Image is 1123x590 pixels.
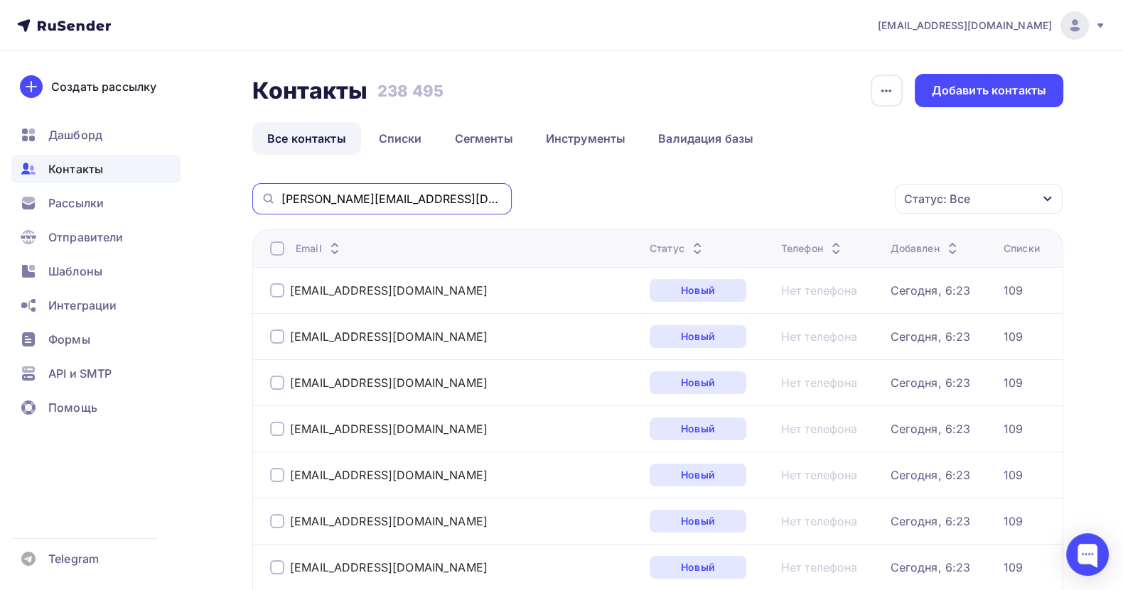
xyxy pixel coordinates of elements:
[650,241,706,256] div: Статус
[890,514,970,528] div: Сегодня, 6:23
[643,122,768,155] a: Валидация базы
[48,195,104,212] span: Рассылки
[1004,468,1023,482] a: 109
[48,229,124,246] span: Отправители
[878,11,1106,40] a: [EMAIL_ADDRESS][DOMAIN_NAME]
[781,560,858,574] a: Нет телефона
[11,189,181,217] a: Рассылки
[11,155,181,183] a: Контакты
[894,183,1063,214] button: Статус: Все
[531,122,641,155] a: Инструменты
[650,279,746,302] a: Новый
[781,376,858,390] a: Нет телефона
[48,263,102,280] span: Шаблоны
[290,514,488,528] a: [EMAIL_ADDRESS][DOMAIN_NAME]
[290,376,488,390] a: [EMAIL_ADDRESS][DOMAIN_NAME]
[290,329,488,344] a: [EMAIL_ADDRESS][DOMAIN_NAME]
[650,464,746,486] a: Новый
[890,241,960,256] div: Добавлен
[650,510,746,532] a: Новый
[1004,329,1023,344] a: 109
[890,422,970,436] a: Сегодня, 6:23
[781,514,858,528] a: Нет телефона
[48,126,102,143] span: Дашборд
[1004,283,1023,297] a: 109
[48,365,112,382] span: API и SMTP
[932,82,1046,99] div: Добавить контакты
[11,223,181,251] a: Отправители
[890,329,970,344] a: Сегодня, 6:23
[890,560,970,574] a: Сегодня, 6:23
[1004,560,1023,574] a: 109
[781,241,844,256] div: Телефон
[650,417,746,440] a: Новый
[48,331,90,348] span: Формы
[1004,376,1023,390] a: 109
[290,468,488,482] a: [EMAIL_ADDRESS][DOMAIN_NAME]
[1004,241,1040,256] div: Списки
[290,560,488,574] a: [EMAIL_ADDRESS][DOMAIN_NAME]
[878,18,1052,33] span: [EMAIL_ADDRESS][DOMAIN_NAME]
[296,241,343,256] div: Email
[48,550,99,567] span: Telegram
[252,77,367,105] h2: Контакты
[650,325,746,348] a: Новый
[781,468,858,482] a: Нет телефона
[781,422,858,436] a: Нет телефона
[11,121,181,149] a: Дашборд
[1004,422,1023,436] a: 109
[890,468,970,482] a: Сегодня, 6:23
[48,297,117,314] span: Интеграции
[650,371,746,394] a: Новый
[290,283,488,297] a: [EMAIL_ADDRESS][DOMAIN_NAME]
[890,376,970,390] a: Сегодня, 6:23
[1004,514,1023,528] a: 109
[252,122,361,155] a: Все контакты
[377,81,444,101] h3: 238 495
[781,329,858,344] a: Нет телефона
[48,399,97,416] span: Помощь
[440,122,528,155] a: Сегменты
[904,190,970,207] div: Статус: Все
[290,422,488,436] a: [EMAIL_ADDRESS][DOMAIN_NAME]
[781,283,858,297] a: Нет телефона
[281,191,503,207] input: Поиск
[890,283,970,297] a: Сегодня, 6:23
[51,78,156,95] div: Создать рассылку
[11,257,181,285] a: Шаблоны
[650,556,746,579] a: Новый
[364,122,437,155] a: Списки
